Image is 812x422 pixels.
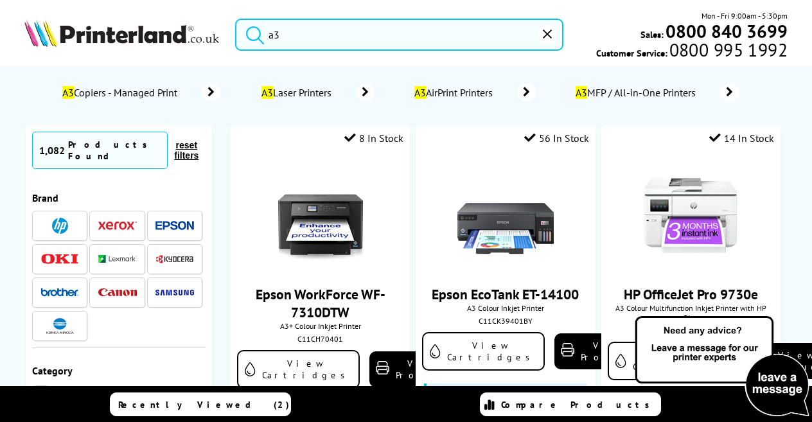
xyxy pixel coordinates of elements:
[422,303,589,313] span: A3 Colour Inkjet Printer
[256,285,385,321] a: Epson WorkForce WF-7310DTW
[39,144,65,157] span: 1,082
[640,28,664,40] span: Sales:
[168,139,206,161] button: reset filters
[576,86,587,99] mark: A3
[237,321,404,331] span: A3+ Colour Inkjet Printer
[501,399,657,410] span: Compare Products
[68,139,161,162] div: Products Found
[608,303,775,322] span: A3 Colour Multifunction Inkjet Printer with HP Plus
[611,326,772,335] div: 537P6B
[24,19,219,49] a: Printerland Logo
[98,255,137,263] img: Lexmark
[155,221,194,231] img: Epson
[237,350,360,389] a: View Cartridges
[624,285,758,303] a: HP OfficeJet Pro 9730e
[457,167,554,263] img: Epson-ET-14100-Front-Main-Small.jpg
[554,333,651,369] a: View Product
[369,351,466,387] a: View Product
[235,19,563,51] input: S
[40,254,79,265] img: OKI
[432,285,579,303] a: Epson EcoTank ET-14100
[32,191,58,204] span: Brand
[664,25,788,37] a: 0800 840 3699
[46,318,74,334] img: Konica Minolta
[414,86,426,99] mark: A3
[259,86,337,99] span: Laser Printers
[40,288,79,297] img: Brother
[118,399,290,410] span: Recently Viewed (2)
[261,86,273,99] mark: A3
[60,86,182,99] span: Copiers - Managed Print
[62,86,74,99] mark: A3
[422,332,545,371] a: View Cartridges
[667,44,788,56] span: 0800 995 1992
[632,314,812,419] img: Open Live Chat window
[596,44,788,59] span: Customer Service:
[32,364,73,377] span: Category
[60,84,220,101] a: A3Copiers - Managed Print
[155,254,194,264] img: Kyocera
[425,316,586,326] div: C11CK39401BY
[412,86,499,99] span: AirPrint Printers
[98,221,137,230] img: Xerox
[412,84,536,101] a: A3AirPrint Printers
[344,132,403,145] div: 8 In Stock
[272,167,369,263] img: epson-wf-7310-front-new-small.jpg
[110,392,291,416] a: Recently Viewed (2)
[642,167,739,263] img: hp-officejet-pro-9730e-front-new-small.jpg
[574,86,702,99] span: MFP / All-in-One Printers
[259,84,374,101] a: A3Laser Printers
[24,19,219,47] img: Printerland Logo
[480,392,661,416] a: Compare Products
[524,132,589,145] div: 56 In Stock
[155,290,194,295] img: Samsung
[709,132,774,145] div: 14 In Stock
[702,10,788,22] span: Mon - Fri 9:00am - 5:30pm
[52,218,68,234] img: HP
[608,342,730,380] a: View Cartridges
[35,385,48,398] input: PRINTER 987
[574,84,739,101] a: A3MFP / All-in-One Printers
[240,334,401,344] div: C11CH70401
[98,288,137,297] img: Canon
[666,19,788,43] b: 0800 840 3699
